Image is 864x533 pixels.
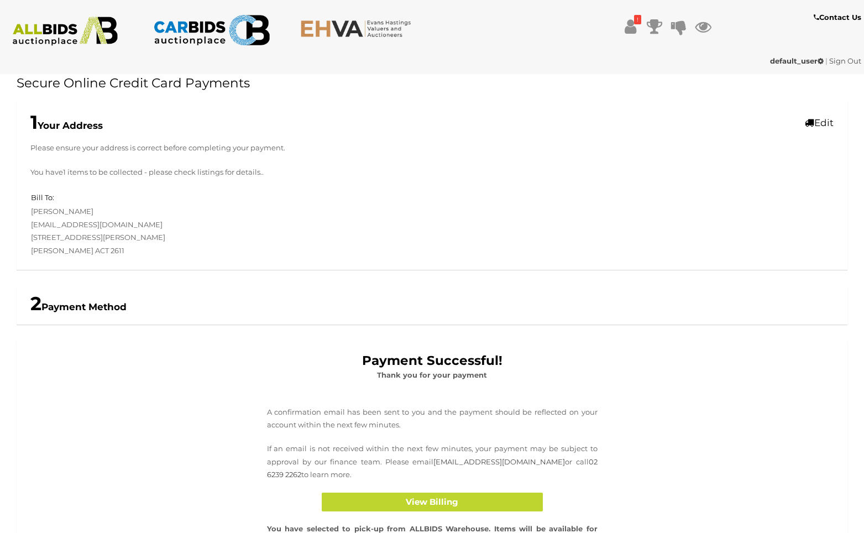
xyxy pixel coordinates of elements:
a: Sign Out [829,56,861,65]
h1: Secure Online Credit Card Payments [17,76,847,90]
span: 1 items to be collected - please check listings for details. [63,166,262,179]
a: ! [622,17,638,36]
b: Your Address [30,120,103,131]
span: . [262,166,264,179]
p: A confirmation email has been sent to you and the payment should be reflected on your account wit... [267,406,598,432]
b: Thank you for your payment [377,370,487,379]
span: 1 [30,111,38,134]
a: default_user [770,56,825,65]
b: Payment Successful! [362,353,502,368]
img: EHVA.com.au [300,19,417,38]
button: View Billing [322,493,543,512]
b: Contact Us [814,13,861,22]
a: Edit [805,117,834,128]
span: 2 [30,292,41,315]
img: CARBIDS.com.au [153,11,270,49]
p: If an email is not received within the next few minutes, your payment may be subject to approval ... [267,442,598,481]
span: | [825,56,828,65]
a: Contact Us [814,11,864,24]
i: ! [634,15,641,24]
h5: Bill To: [31,194,54,201]
a: [EMAIL_ADDRESS][DOMAIN_NAME] [433,457,565,466]
b: Payment Method [30,301,127,312]
div: [PERSON_NAME] [EMAIL_ADDRESS][DOMAIN_NAME] [STREET_ADDRESS][PERSON_NAME] [PERSON_NAME] ACT 2611 [23,191,432,257]
p: Please ensure your address is correct before completing your payment. [30,142,834,154]
span: You have [30,166,63,179]
img: ALLBIDS.com.au [7,17,124,46]
strong: default_user [770,56,824,65]
a: View Billing [267,493,598,512]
